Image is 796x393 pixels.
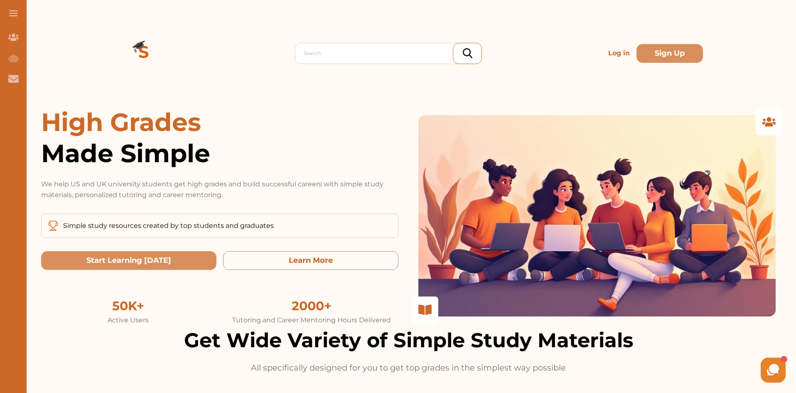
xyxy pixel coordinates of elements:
img: Logo [114,23,174,83]
button: Sign Up [636,44,703,63]
button: Start Learning Today [41,251,216,270]
h2: Get Wide Variety of Simple Study Materials [41,325,776,355]
p: All specifically designed for you to get top grades in the simplest way possible [249,362,568,374]
p: Log in [605,45,633,62]
span: High Grades [41,107,201,137]
span: Made Simple [41,138,398,169]
div: Tutoring and Career Mentoring Hours Delivered [225,315,398,325]
img: search_icon [463,48,472,58]
iframe: HelpCrunch [597,356,788,385]
p: We help US and UK university students get high grades and build successful careers with simple st... [41,179,398,200]
div: 2000+ [225,297,398,315]
p: Simple study resources created by top students and graduates [63,221,274,231]
button: Learn More [223,251,398,270]
div: 50K+ [41,297,215,315]
div: Active Users [41,315,215,325]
